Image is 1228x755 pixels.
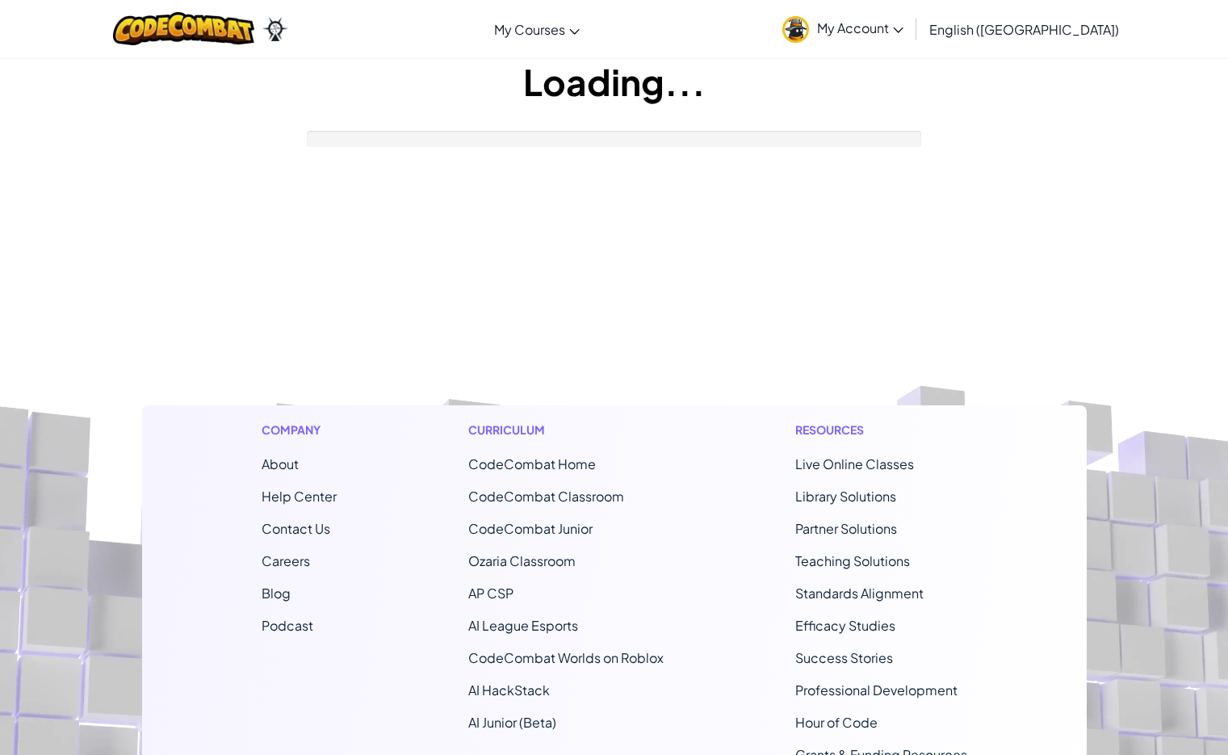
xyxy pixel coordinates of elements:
[795,714,878,731] a: Hour of Code
[468,585,513,602] a: AP CSP
[468,520,593,537] a: CodeCombat Junior
[468,488,624,505] a: CodeCombat Classroom
[929,21,1119,38] span: English ([GEOGRAPHIC_DATA])
[817,19,903,36] span: My Account
[795,422,967,438] h1: Resources
[468,617,578,634] a: AI League Esports
[795,617,895,634] a: Efficacy Studies
[486,7,588,51] a: My Courses
[795,488,896,505] a: Library Solutions
[468,649,664,666] a: CodeCombat Worlds on Roblox
[795,520,897,537] a: Partner Solutions
[494,21,565,38] span: My Courses
[262,585,291,602] a: Blog
[795,585,924,602] a: Standards Alignment
[795,455,914,472] a: Live Online Classes
[795,552,910,569] a: Teaching Solutions
[921,7,1127,51] a: English ([GEOGRAPHIC_DATA])
[468,682,550,698] a: AI HackStack
[262,552,310,569] a: Careers
[262,17,288,41] img: Ozaria
[468,714,556,731] a: AI Junior (Beta)
[262,422,337,438] h1: Company
[782,16,809,43] img: avatar
[468,552,576,569] a: Ozaria Classroom
[795,682,958,698] a: Professional Development
[468,455,596,472] span: CodeCombat Home
[468,422,664,438] h1: Curriculum
[774,3,912,54] a: My Account
[262,520,330,537] span: Contact Us
[795,649,893,666] a: Success Stories
[262,488,337,505] a: Help Center
[262,455,299,472] a: About
[262,617,313,634] a: Podcast
[113,12,254,45] img: CodeCombat logo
